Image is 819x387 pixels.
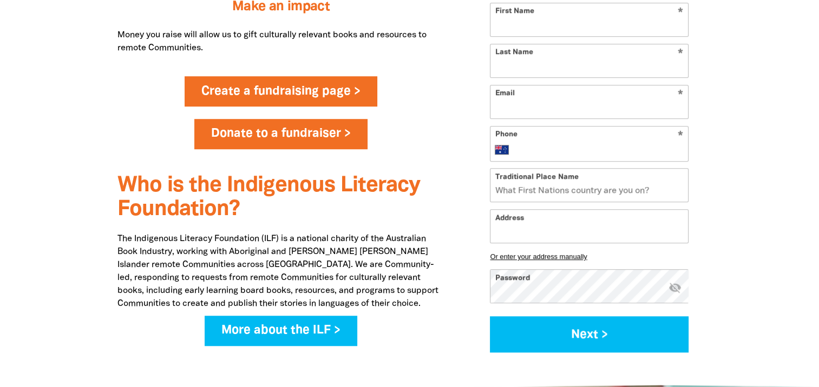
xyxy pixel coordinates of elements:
a: Donate to a fundraiser > [194,119,368,149]
i: Hide password [669,281,682,294]
a: Create a fundraising page > [185,76,377,106]
button: visibility_off [669,281,682,296]
span: Make an impact [232,1,330,13]
p: The Indigenous Literacy Foundation (ILF) is a national charity of the Australian Book Industry, w... [117,232,445,310]
button: Next > [490,316,689,352]
button: Or enter your address manually [490,252,689,261]
p: Money you raise will allow us to gift culturally relevant books and resources to remote Communities. [117,29,445,55]
span: Who is the Indigenous Literacy Foundation? [117,176,420,219]
a: More about the ILF > [205,316,357,346]
i: Required [678,131,683,141]
input: What First Nations country are you on? [490,169,688,202]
